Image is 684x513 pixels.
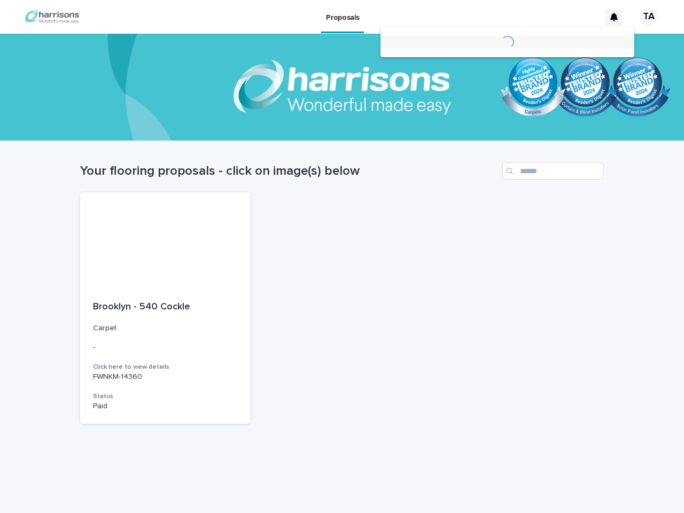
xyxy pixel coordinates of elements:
h1: Your flooring proposals - click on image(s) below [80,164,498,179]
h3: Click here to view details [93,363,238,371]
p: Carpet [93,324,238,333]
p: - [93,343,238,352]
h3: Status [93,392,238,401]
a: Brooklyn - 540 CockleCarpet-Click here to view detailsFWNKM-14360StatusPaid [80,192,251,424]
span: Brooklyn - 540 Cockle [93,302,190,312]
p: Paid [93,402,238,411]
input: Search [502,162,604,180]
div: TA [640,9,657,26]
p: FWNKM-14360 [93,372,238,382]
img: vpOjomvSQdShLJJmfFCL [21,6,83,28]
